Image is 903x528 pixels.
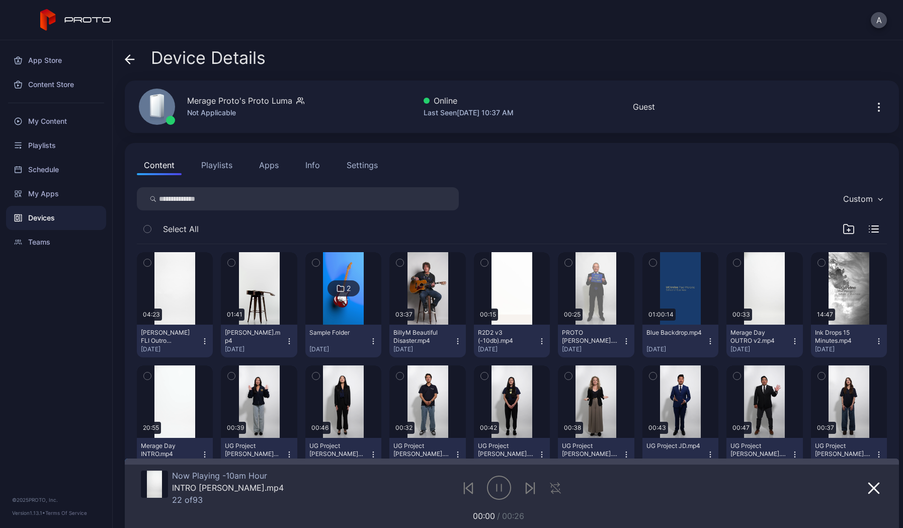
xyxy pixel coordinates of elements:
[646,442,702,450] div: UG Project JD.mp4
[137,155,182,175] button: Content
[393,442,449,458] div: UG Project Cedric.mp4
[726,325,802,357] button: Merage Day OUTRO v2.mp4[DATE]
[347,159,378,171] div: Settings
[473,511,495,521] span: 00:00
[730,345,790,353] div: [DATE]
[838,187,887,210] button: Custom
[497,511,500,521] span: /
[187,107,304,119] div: Not Applicable
[347,284,351,293] div: 2
[172,471,284,481] div: Now Playing
[646,329,702,337] div: Blue Backdrop.mp4
[163,223,199,235] span: Select All
[309,442,365,458] div: UG Project Amber L.mp4
[474,438,550,471] button: UG Project [PERSON_NAME].mp4[DATE]
[393,329,449,345] div: BillyM Beautiful Disaster.mp4
[478,442,533,458] div: UG Project Elizabeth.mp4
[811,325,887,357] button: Ink Drops 15 Minutes.mp4[DATE]
[393,345,453,353] div: [DATE]
[12,496,100,504] div: © 2025 PROTO, Inc.
[815,329,870,345] div: Ink Drops 15 Minutes.mp4
[6,182,106,206] a: My Apps
[502,511,524,521] span: 00:26
[558,325,634,357] button: PROTO [PERSON_NAME].mp4[DATE]
[194,155,239,175] button: Playlists
[225,329,280,345] div: BillyM Silhouette.mp4
[6,230,106,254] a: Teams
[815,442,870,458] div: UG Project Kaitlyn.mp4
[305,438,381,471] button: UG Project [PERSON_NAME]mp4[DATE]
[633,101,655,113] div: Guest
[389,325,465,357] button: BillyM Beautiful Disaster.mp4[DATE]
[6,158,106,182] a: Schedule
[151,48,266,67] span: Device Details
[646,345,706,353] div: [DATE]
[6,72,106,97] a: Content Store
[221,438,297,471] button: UG Project [PERSON_NAME]mp4[DATE]
[309,329,365,337] div: Sample Folder
[474,325,550,357] button: R2D2 v3 (-10db).mp4[DATE]
[389,438,465,471] button: UG Project [PERSON_NAME].mp4[DATE]
[562,345,622,353] div: [DATE]
[141,345,201,353] div: [DATE]
[45,510,87,516] a: Terms Of Service
[305,325,381,357] button: Sample Folder[DATE]
[424,107,514,119] div: Last Seen [DATE] 10:37 AM
[811,438,887,471] button: UG Project [PERSON_NAME].mp4[DATE]
[225,345,285,353] div: [DATE]
[871,12,887,28] button: A
[815,345,875,353] div: [DATE]
[6,48,106,72] a: App Store
[252,155,286,175] button: Apps
[730,442,786,458] div: UG Project Justin.mp4
[478,329,533,345] div: R2D2 v3 (-10db).mp4
[225,442,280,458] div: UG Project Amber D.mp4
[424,95,514,107] div: Online
[558,438,634,471] button: UG Project [PERSON_NAME].mp4[DATE]
[6,133,106,158] a: Playlists
[172,495,284,505] div: 22 of 93
[12,510,45,516] span: Version 1.13.1 •
[478,345,538,353] div: [DATE]
[298,155,327,175] button: Info
[6,206,106,230] a: Devices
[187,95,292,107] div: Merage Proto's Proto Luma
[172,483,284,493] div: INTRO Kimberly.mp4
[141,329,196,345] div: Dean Williamson FLI Outro Proto.mp4
[843,194,873,204] div: Custom
[309,345,369,353] div: [DATE]
[562,329,617,345] div: PROTO Paul Merage.mp4
[642,325,718,357] button: Blue Backdrop.mp4[DATE]
[562,442,617,458] div: UG Project Jamee.mp4
[340,155,385,175] button: Settings
[730,329,786,345] div: Merage Day OUTRO v2.mp4
[642,438,718,471] button: UG Project JD.mp4[DATE]
[726,438,802,471] button: UG Project [PERSON_NAME].mp4[DATE]
[222,471,267,481] span: 10am Hour
[305,159,320,171] div: Info
[221,325,297,357] button: [PERSON_NAME].mp4[DATE]
[6,109,106,133] a: My Content
[141,442,196,458] div: Merage Day INTRO.mp4
[137,438,213,471] button: Merage Day INTRO.mp4[DATE]
[137,325,213,357] button: [PERSON_NAME] FLI Outro Proto.mp4[DATE]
